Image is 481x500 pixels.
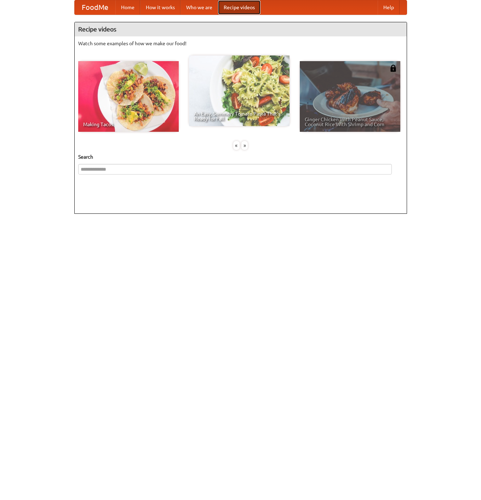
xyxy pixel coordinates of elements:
span: Making Tacos [83,122,174,127]
p: Watch some examples of how we make our food! [78,40,403,47]
a: Who we are [181,0,218,14]
a: Home [115,0,140,14]
span: An Easy, Summery Tomato Pasta That's Ready for Fall [194,111,285,121]
div: » [241,141,248,150]
a: Recipe videos [218,0,260,14]
h5: Search [78,153,403,160]
a: An Easy, Summery Tomato Pasta That's Ready for Fall [189,55,290,126]
h4: Recipe videos [75,22,407,36]
a: FoodMe [75,0,115,14]
a: How it works [140,0,181,14]
img: 483408.png [390,65,397,72]
a: Making Tacos [78,61,179,132]
a: Help [378,0,400,14]
div: « [233,141,240,150]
